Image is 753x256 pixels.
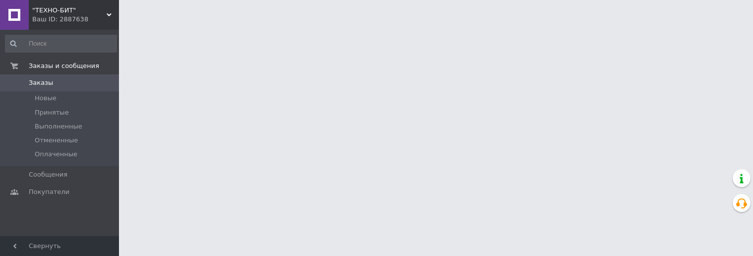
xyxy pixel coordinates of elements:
span: Заказы [29,78,53,87]
div: Ваш ID: 2887638 [32,15,119,24]
span: Сообщения [29,170,67,179]
span: Принятые [35,108,69,117]
span: Выполненные [35,122,82,131]
span: Оплаченные [35,150,77,159]
span: Новые [35,94,57,103]
span: Заказы и сообщения [29,62,99,70]
span: "ТЕХНО-БИТ" [32,6,107,15]
span: Покупатели [29,188,69,196]
input: Поиск [5,35,117,53]
span: Отмененные [35,136,78,145]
